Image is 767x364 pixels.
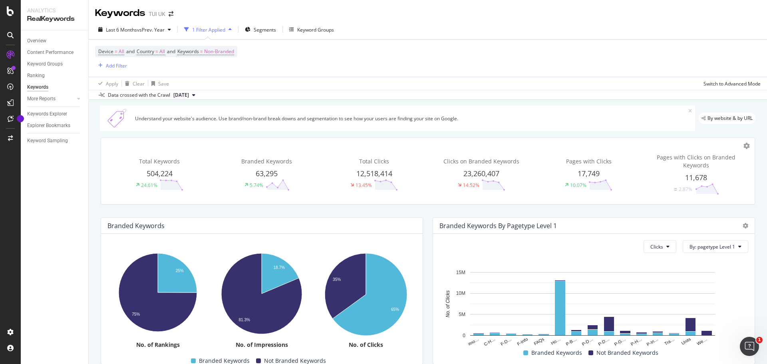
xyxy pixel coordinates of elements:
div: Keywords [27,83,48,91]
div: Data crossed with the Crawl [108,91,170,99]
span: 11,678 [685,173,707,182]
iframe: Intercom live chat [740,337,759,356]
div: 1 Filter Applied [192,26,225,33]
div: arrow-right-arrow-left [169,11,173,17]
button: Clear [122,77,145,90]
span: Total Clicks [359,157,389,165]
img: Xn5yXbTLC6GvtKIoinKAiP4Hm0QJ922KvQwAAAAASUVORK5CYII= [103,109,132,128]
div: 13.45% [356,182,372,189]
text: 65% [391,307,399,312]
a: Keywords Explorer [27,110,83,118]
span: Clicks on Branded Keywords [443,157,519,165]
button: Keyword Groups [286,23,337,36]
div: No. of Impressions [211,341,312,349]
span: = [155,48,158,55]
span: By website & by URL [707,116,753,121]
a: Keywords [27,83,83,91]
button: Save [148,77,169,90]
div: 24.61% [141,182,157,189]
div: Keyword Sampling [27,137,68,145]
span: All [119,46,124,57]
span: 1 [756,337,763,343]
div: Keywords Explorer [27,110,67,118]
a: Overview [27,37,83,45]
a: Keyword Groups [27,60,83,68]
span: 63,295 [256,169,278,178]
div: Branded Keywords [107,222,165,230]
span: 17,749 [578,169,600,178]
button: 1 Filter Applied [181,23,235,36]
a: Keyword Sampling [27,137,83,145]
div: More Reports [27,95,56,103]
a: Explorer Bookmarks [27,121,83,130]
div: TUI UK [149,10,165,18]
span: Branded Keywords [241,157,292,165]
text: 75% [132,312,140,317]
span: Pages with Clicks on Branded Keywords [657,153,735,169]
div: Add Filter [106,62,127,69]
div: Branded Keywords By pagetype Level 1 [439,222,557,230]
text: Ho… [550,337,561,346]
svg: A chart. [107,249,207,336]
svg: A chart. [439,268,745,348]
span: Pages with Clicks [566,157,612,165]
text: No. of Clicks [445,290,451,317]
button: Add Filter [95,61,127,70]
div: Apply [106,80,118,87]
svg: A chart. [316,249,415,341]
text: 10M [456,291,465,296]
div: Ranking [27,72,45,80]
text: 35% [333,278,341,282]
span: 23,260,407 [463,169,499,178]
div: Keyword Groups [27,60,63,68]
text: 0 [463,333,465,338]
text: Units [681,336,692,346]
span: All [159,46,165,57]
text: 81.3% [239,318,250,322]
div: Understand your website's audience. Use brand/non-brand break downs and segmentation to see how y... [135,115,688,122]
button: [DATE] [170,90,199,100]
text: 15M [456,270,465,275]
span: Device [98,48,113,55]
button: Segments [242,23,279,36]
div: 14.52% [463,182,479,189]
div: No. of Clicks [316,341,416,349]
button: Apply [95,77,118,90]
span: and [167,48,175,55]
text: F-Info [516,337,529,347]
div: 2.87% [679,186,692,193]
div: Tooltip anchor [17,115,24,122]
span: = [115,48,117,55]
span: Total Keywords [139,157,180,165]
text: 25% [176,269,184,273]
div: Keyword Groups [297,26,334,33]
div: Clear [133,80,145,87]
div: Save [158,80,169,87]
span: and [126,48,135,55]
span: 12,518,414 [356,169,392,178]
span: Branded Keywords [531,348,582,358]
button: Last 6 MonthsvsPrev. Year [95,23,174,36]
span: Clicks [650,243,663,250]
span: Segments [254,26,276,33]
span: By: pagetype Level 1 [690,243,735,250]
svg: A chart. [211,249,311,339]
div: 5.74% [250,182,263,189]
div: Switch to Advanced Mode [703,80,761,87]
span: vs Prev. Year [137,26,165,33]
div: legacy label [698,113,756,124]
div: 10.07% [570,182,586,189]
span: 2025 Sep. 10th [173,91,189,99]
text: FAQs [533,336,545,346]
span: 504,224 [147,169,173,178]
button: Switch to Advanced Mode [700,77,761,90]
a: Ranking [27,72,83,80]
div: Content Performance [27,48,74,57]
button: By: pagetype Level 1 [683,240,748,253]
div: Analytics [27,6,82,14]
div: No. of Rankings [107,341,208,349]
